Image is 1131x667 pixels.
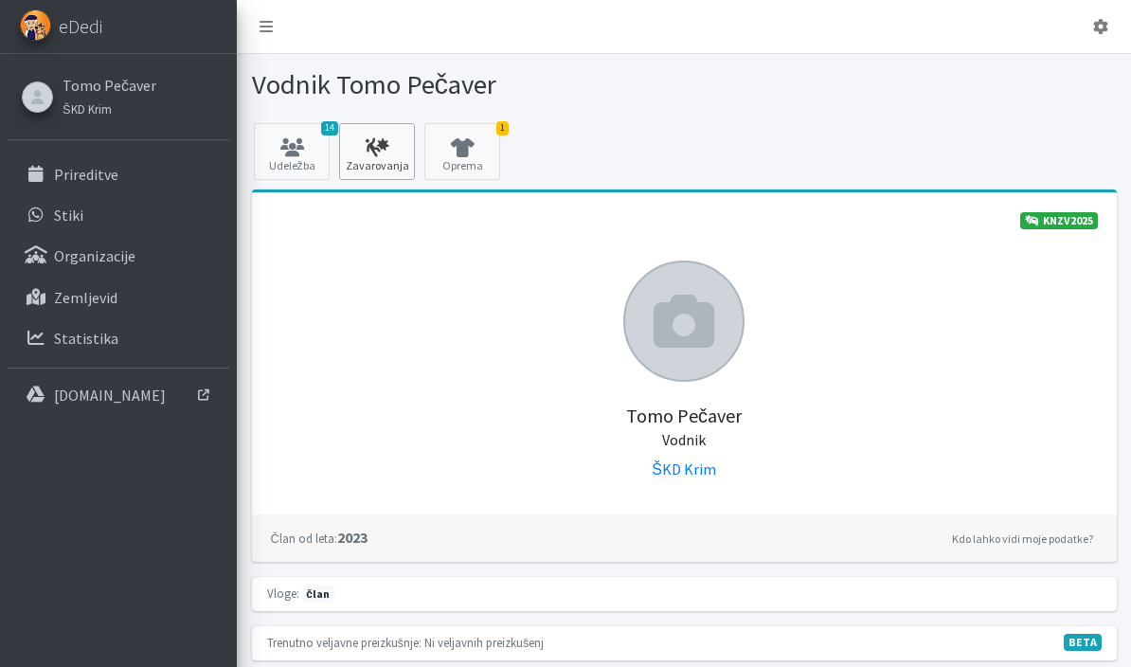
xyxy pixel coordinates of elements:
[321,121,338,135] span: 14
[8,196,229,234] a: Stiki
[271,531,337,546] small: Član od leta:
[267,586,299,601] small: Vloge:
[54,386,166,405] p: [DOMAIN_NAME]
[63,97,156,119] a: ŠKD Krim
[54,165,118,184] p: Prireditve
[339,123,415,180] a: Zavarovanja
[8,279,229,316] a: Zemljevid
[54,246,135,265] p: Organizacije
[496,121,509,135] span: 1
[271,382,1098,450] h5: Tomo Pečaver
[20,9,51,41] img: eDedi
[8,319,229,357] a: Statistika
[302,586,334,603] span: član
[424,123,500,180] a: 1 Oprema
[947,528,1098,550] a: Kdo lahko vidi moje podatke?
[1064,634,1102,651] span: V fazi razvoja
[254,123,330,180] a: 14 Udeležba
[54,288,117,307] p: Zemljevid
[1020,212,1098,229] a: KNZV2025
[54,329,118,348] p: Statistika
[8,155,229,193] a: Prireditve
[54,206,83,225] p: Stiki
[59,12,102,41] span: eDedi
[8,376,229,414] a: [DOMAIN_NAME]
[271,528,368,547] strong: 2023
[63,101,112,117] small: ŠKD Krim
[252,68,677,101] h1: Vodnik Tomo Pečaver
[8,237,229,275] a: Organizacije
[267,635,422,650] small: Trenutno veljavne preizkušnje:
[63,74,156,97] a: Tomo Pečaver
[424,635,544,650] small: Ni veljavnih preizkušenj
[652,460,716,478] a: ŠKD Krim
[662,430,706,449] small: Vodnik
